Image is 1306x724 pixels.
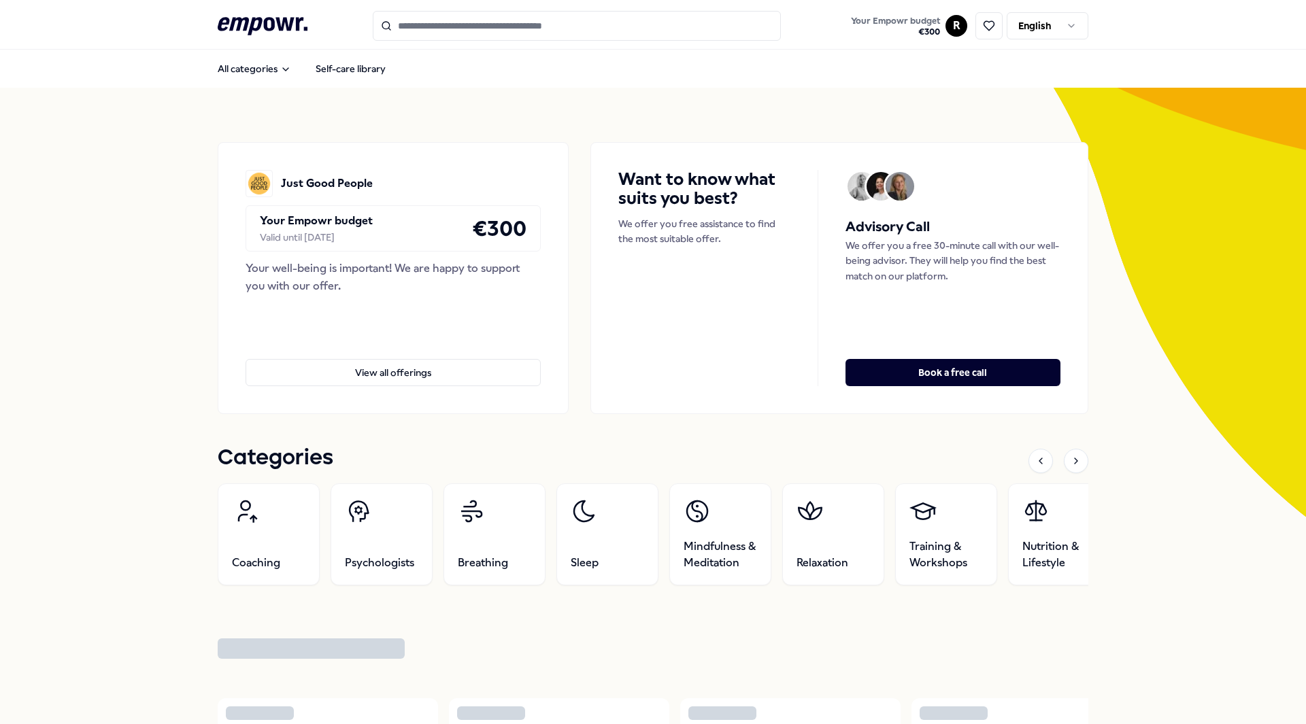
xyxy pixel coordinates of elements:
[556,483,658,585] a: Sleep
[218,483,320,585] a: Coaching
[945,15,967,37] button: R
[345,555,414,571] span: Psychologists
[848,13,943,40] button: Your Empowr budget€300
[260,212,373,230] p: Your Empowr budget
[845,12,945,40] a: Your Empowr budget€300
[207,55,397,82] nav: Main
[895,483,997,585] a: Training & Workshops
[845,238,1060,283] p: We offer you a free 30-minute call with our well-being advisor. They will help you find the best ...
[331,483,433,585] a: Psychologists
[246,170,273,197] img: Just Good People
[373,11,781,41] input: Search for products, categories or subcategories
[232,555,280,571] span: Coaching
[1022,538,1096,571] span: Nutrition & Lifestyle
[281,175,373,192] p: Just Good People
[845,359,1060,386] button: Book a free call
[246,359,541,386] button: View all offerings
[260,230,373,245] div: Valid until [DATE]
[867,172,895,201] img: Avatar
[851,16,940,27] span: Your Empowr budget
[848,172,876,201] img: Avatar
[207,55,302,82] button: All categories
[782,483,884,585] a: Relaxation
[618,170,790,208] h4: Want to know what suits you best?
[246,337,541,386] a: View all offerings
[305,55,397,82] a: Self-care library
[845,216,1060,238] h5: Advisory Call
[669,483,771,585] a: Mindfulness & Meditation
[1008,483,1110,585] a: Nutrition & Lifestyle
[684,538,757,571] span: Mindfulness & Meditation
[618,216,790,247] p: We offer you free assistance to find the most suitable offer.
[443,483,546,585] a: Breathing
[246,260,541,294] div: Your well-being is important! We are happy to support you with our offer.
[218,441,333,475] h1: Categories
[472,211,526,245] h4: € 300
[886,172,914,201] img: Avatar
[797,555,848,571] span: Relaxation
[458,555,508,571] span: Breathing
[851,27,940,37] span: € 300
[909,538,983,571] span: Training & Workshops
[571,555,599,571] span: Sleep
